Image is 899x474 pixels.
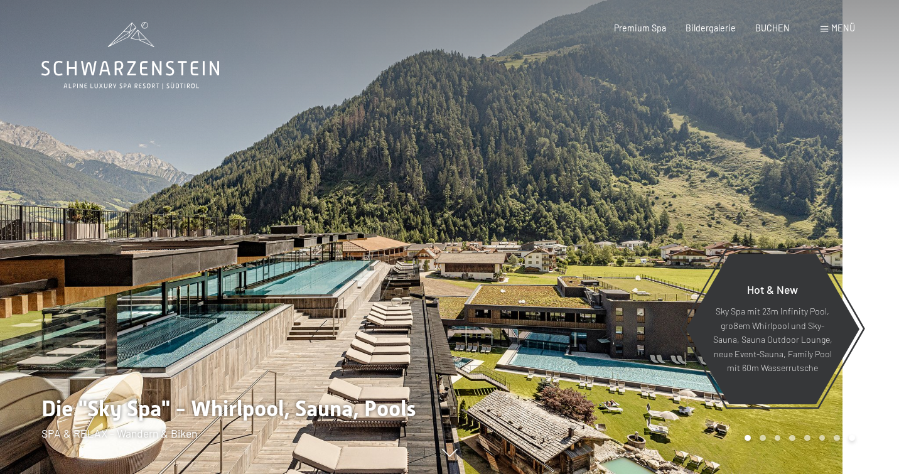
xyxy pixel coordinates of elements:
div: Carousel Page 6 [819,435,826,441]
div: Carousel Page 3 [775,435,781,441]
a: Premium Spa [614,23,666,33]
div: Carousel Page 8 [849,435,855,441]
a: BUCHEN [755,23,790,33]
div: Carousel Page 2 [760,435,766,441]
div: Carousel Page 1 (Current Slide) [745,435,751,441]
span: Menü [831,23,855,33]
div: Carousel Page 4 [789,435,795,441]
div: Carousel Page 7 [834,435,840,441]
p: Sky Spa mit 23m Infinity Pool, großem Whirlpool und Sky-Sauna, Sauna Outdoor Lounge, neue Event-S... [713,304,832,375]
div: Carousel Page 5 [804,435,810,441]
a: Hot & New Sky Spa mit 23m Infinity Pool, großem Whirlpool und Sky-Sauna, Sauna Outdoor Lounge, ne... [685,253,860,405]
a: Bildergalerie [686,23,736,33]
span: Hot & New [747,283,798,296]
div: Carousel Pagination [740,435,854,441]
